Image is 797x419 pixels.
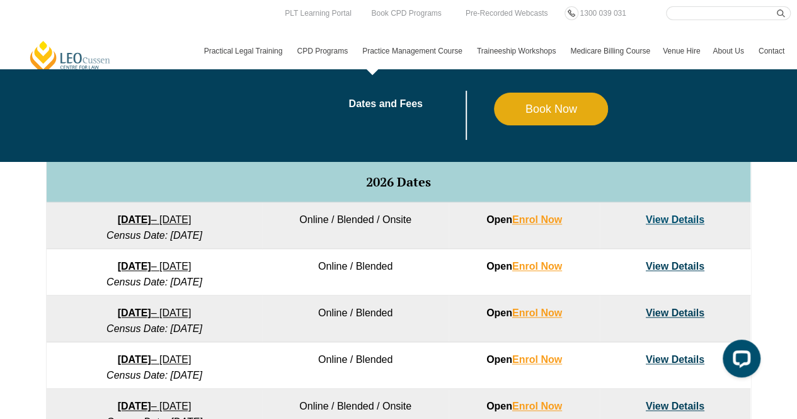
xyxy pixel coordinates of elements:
[118,261,192,272] a: [DATE]– [DATE]
[494,93,608,125] a: Book Now
[486,214,562,225] strong: Open
[713,335,765,387] iframe: LiveChat chat widget
[512,307,562,318] a: Enrol Now
[657,33,706,69] a: Venue Hire
[106,370,202,381] em: Census Date: [DATE]
[198,33,291,69] a: Practical Legal Training
[646,401,704,411] a: View Details
[118,307,192,318] a: [DATE]– [DATE]
[262,249,449,296] td: Online / Blended
[118,261,151,272] strong: [DATE]
[118,354,192,365] a: [DATE]– [DATE]
[262,296,449,342] td: Online / Blended
[262,342,449,389] td: Online / Blended
[118,214,151,225] strong: [DATE]
[356,33,471,69] a: Practice Management Course
[486,401,562,411] strong: Open
[512,214,562,225] a: Enrol Now
[706,33,752,69] a: About Us
[486,354,562,365] strong: Open
[118,401,192,411] a: [DATE]– [DATE]
[348,99,494,109] a: Dates and Fees
[646,214,704,225] a: View Details
[512,401,562,411] a: Enrol Now
[366,173,431,190] span: 2026 Dates
[512,354,562,365] a: Enrol Now
[462,6,551,20] a: Pre-Recorded Webcasts
[118,401,151,411] strong: [DATE]
[512,261,562,272] a: Enrol Now
[262,202,449,249] td: Online / Blended / Onsite
[28,40,112,76] a: [PERSON_NAME] Centre for Law
[580,9,626,18] span: 1300 039 031
[290,33,356,69] a: CPD Programs
[646,307,704,318] a: View Details
[106,230,202,241] em: Census Date: [DATE]
[646,354,704,365] a: View Details
[576,6,629,20] a: 1300 039 031
[486,261,562,272] strong: Open
[368,6,444,20] a: Book CPD Programs
[646,261,704,272] a: View Details
[118,307,151,318] strong: [DATE]
[752,33,791,69] a: Contact
[471,33,564,69] a: Traineeship Workshops
[118,214,192,225] a: [DATE]– [DATE]
[106,323,202,334] em: Census Date: [DATE]
[282,6,355,20] a: PLT Learning Portal
[486,307,562,318] strong: Open
[106,277,202,287] em: Census Date: [DATE]
[564,33,657,69] a: Medicare Billing Course
[118,354,151,365] strong: [DATE]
